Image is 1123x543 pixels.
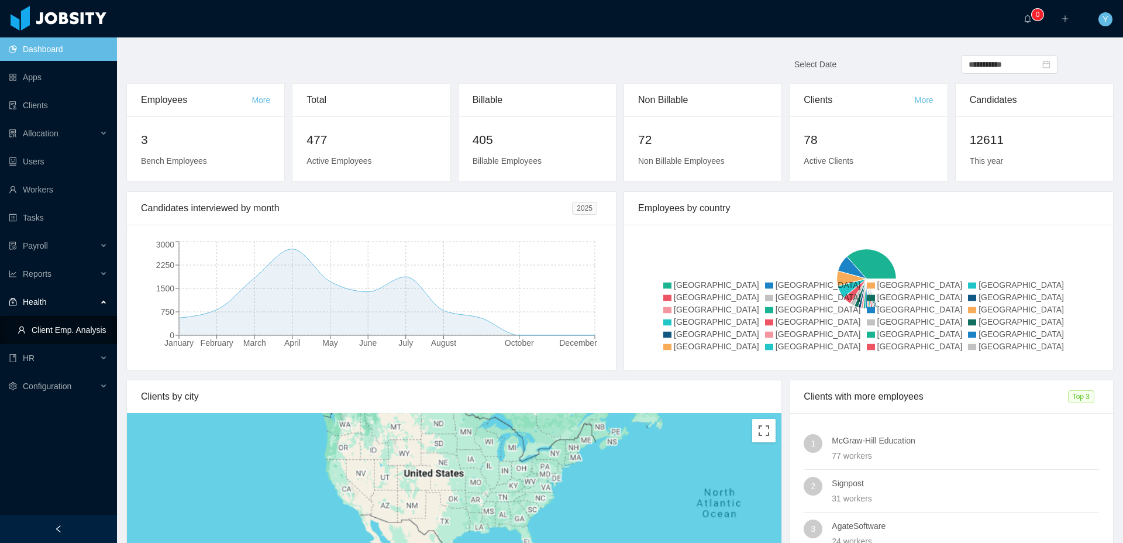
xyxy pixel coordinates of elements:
[1042,60,1050,68] i: icon: calendar
[674,293,759,302] span: [GEOGRAPHIC_DATA]
[1024,15,1032,23] i: icon: bell
[811,477,815,496] span: 2
[23,241,48,250] span: Payroll
[674,329,759,339] span: [GEOGRAPHIC_DATA]
[284,338,301,348] tspan: April
[979,329,1064,339] span: [GEOGRAPHIC_DATA]
[473,156,542,166] span: Billable Employees
[141,380,767,413] div: Clients by city
[9,94,108,117] a: icon: auditClients
[1068,390,1094,403] span: Top 3
[638,130,767,149] h2: 72
[9,206,108,229] a: icon: profileTasks
[832,449,1099,462] div: 77 workers
[473,84,602,116] div: Billable
[9,298,17,306] i: icon: medicine-box
[804,84,914,116] div: Clients
[431,338,457,348] tspan: August
[979,342,1064,351] span: [GEOGRAPHIC_DATA]
[877,317,963,327] span: [GEOGRAPHIC_DATA]
[9,270,17,278] i: icon: line-chart
[776,280,861,290] span: [GEOGRAPHIC_DATA]
[804,380,1067,413] div: Clients with more employees
[1103,12,1108,26] span: Y
[9,382,17,390] i: icon: setting
[811,520,815,538] span: 3
[156,260,174,270] tspan: 2250
[141,130,270,149] h2: 3
[252,95,270,105] a: More
[170,331,174,340] tspan: 0
[638,84,767,116] div: Non Billable
[141,84,252,116] div: Employees
[9,129,17,138] i: icon: solution
[9,37,108,61] a: icon: pie-chartDashboard
[141,192,572,225] div: Candidates interviewed by month
[23,297,46,307] span: Health
[776,342,861,351] span: [GEOGRAPHIC_DATA]
[201,338,233,348] tspan: February
[979,280,1064,290] span: [GEOGRAPHIC_DATA]
[505,338,534,348] tspan: October
[877,293,963,302] span: [GEOGRAPHIC_DATA]
[559,338,597,348] tspan: December
[473,130,602,149] h2: 405
[9,150,108,173] a: icon: robotUsers
[832,520,1099,532] h4: AgateSoftware
[306,156,371,166] span: Active Employees
[23,129,58,138] span: Allocation
[970,130,1099,149] h2: 12611
[776,317,861,327] span: [GEOGRAPHIC_DATA]
[776,305,861,314] span: [GEOGRAPHIC_DATA]
[23,353,35,363] span: HR
[322,338,337,348] tspan: May
[832,434,1099,447] h4: McGraw-Hill Education
[359,338,377,348] tspan: June
[23,382,71,391] span: Configuration
[877,305,963,314] span: [GEOGRAPHIC_DATA]
[9,178,108,201] a: icon: userWorkers
[9,354,17,362] i: icon: book
[156,284,174,293] tspan: 1500
[9,66,108,89] a: icon: appstoreApps
[638,192,1099,225] div: Employees by country
[752,419,776,442] button: Toggle fullscreen view
[877,280,963,290] span: [GEOGRAPHIC_DATA]
[877,342,963,351] span: [GEOGRAPHIC_DATA]
[161,307,175,317] tspan: 750
[776,293,861,302] span: [GEOGRAPHIC_DATA]
[979,305,1064,314] span: [GEOGRAPHIC_DATA]
[164,338,194,348] tspan: January
[638,156,725,166] span: Non Billable Employees
[877,329,963,339] span: [GEOGRAPHIC_DATA]
[794,60,836,69] span: Select Date
[141,156,207,166] span: Bench Employees
[674,317,759,327] span: [GEOGRAPHIC_DATA]
[915,95,933,105] a: More
[243,338,266,348] tspan: March
[832,477,1099,490] h4: Signpost
[306,84,436,116] div: Total
[979,293,1064,302] span: [GEOGRAPHIC_DATA]
[398,338,413,348] tspan: July
[18,318,108,342] a: icon: userClient Emp. Analysis
[674,342,759,351] span: [GEOGRAPHIC_DATA]
[970,156,1004,166] span: This year
[970,84,1099,116] div: Candidates
[674,280,759,290] span: [GEOGRAPHIC_DATA]
[1061,15,1069,23] i: icon: plus
[979,317,1064,327] span: [GEOGRAPHIC_DATA]
[9,242,17,250] i: icon: file-protect
[1032,9,1043,20] sup: 0
[804,156,853,166] span: Active Clients
[306,130,436,149] h2: 477
[811,434,815,453] span: 1
[832,492,1099,505] div: 31 workers
[804,130,933,149] h2: 78
[572,202,597,215] span: 2025
[674,305,759,314] span: [GEOGRAPHIC_DATA]
[156,240,174,249] tspan: 3000
[23,269,51,279] span: Reports
[776,329,861,339] span: [GEOGRAPHIC_DATA]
